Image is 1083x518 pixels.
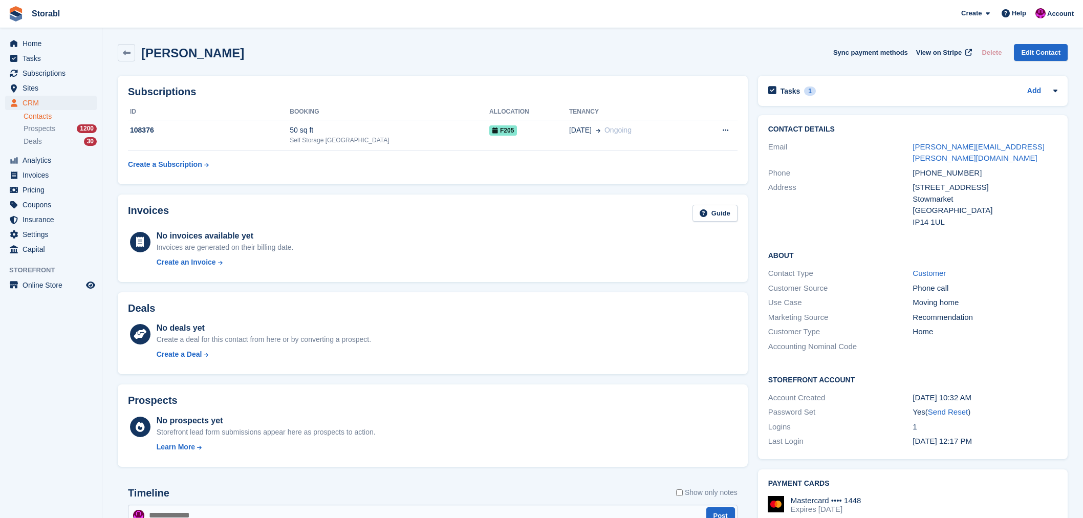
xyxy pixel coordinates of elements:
a: menu [5,153,97,167]
th: ID [128,104,290,120]
span: Pricing [23,183,84,197]
span: CRM [23,96,84,110]
div: 30 [84,137,97,146]
div: Storefront lead form submissions appear here as prospects to action. [157,427,376,438]
span: Subscriptions [23,66,84,80]
div: Learn More [157,442,195,452]
a: menu [5,183,97,197]
span: Online Store [23,278,84,292]
span: Settings [23,227,84,242]
div: Invoices are generated on their billing date. [157,242,294,253]
div: IP14 1UL [913,217,1057,228]
a: Deals 30 [24,136,97,147]
div: Recommendation [913,312,1057,323]
div: Address [768,182,913,228]
div: Email [768,141,913,164]
div: No deals yet [157,322,371,334]
div: [DATE] 10:32 AM [913,392,1057,404]
a: Storabl [28,5,64,22]
h2: [PERSON_NAME] [141,46,244,60]
div: Yes [913,406,1057,418]
img: Helen Morton [1035,8,1046,18]
a: Guide [692,205,738,222]
a: Edit Contact [1014,44,1068,61]
div: 108376 [128,125,290,136]
a: Create a Subscription [128,155,209,174]
span: Help [1012,8,1026,18]
div: Mastercard •••• 1448 [791,496,861,505]
a: menu [5,278,97,292]
span: Invoices [23,168,84,182]
span: ( ) [925,407,970,416]
div: [PHONE_NUMBER] [913,167,1057,179]
a: menu [5,36,97,51]
div: Moving home [913,297,1057,309]
a: Create a Deal [157,349,371,360]
a: menu [5,51,97,66]
h2: Contact Details [768,125,1057,134]
h2: Timeline [128,487,169,499]
a: menu [5,198,97,212]
h2: About [768,250,1057,260]
a: menu [5,81,97,95]
a: Create an Invoice [157,257,294,268]
span: Tasks [23,51,84,66]
div: Create an Invoice [157,257,216,268]
h2: Tasks [781,87,800,96]
a: menu [5,227,97,242]
div: 1 [913,421,1057,433]
img: Mastercard Logo [768,496,784,512]
a: menu [5,168,97,182]
span: Sites [23,81,84,95]
div: Last Login [768,436,913,447]
span: Insurance [23,212,84,227]
span: F205 [489,125,517,136]
span: Deals [24,137,42,146]
span: Ongoing [604,126,632,134]
div: [GEOGRAPHIC_DATA] [913,205,1057,217]
a: View on Stripe [912,44,974,61]
div: 1200 [77,124,97,133]
a: Contacts [24,112,97,121]
a: Send Reset [928,407,968,416]
div: [STREET_ADDRESS] [913,182,1057,193]
span: View on Stripe [916,48,962,58]
div: Marketing Source [768,312,913,323]
a: menu [5,66,97,80]
div: Create a deal for this contact from here or by converting a prospect. [157,334,371,345]
a: menu [5,212,97,227]
div: Self Storage [GEOGRAPHIC_DATA] [290,136,489,145]
span: Analytics [23,153,84,167]
div: Customer Source [768,283,913,294]
span: Capital [23,242,84,256]
div: Phone [768,167,913,179]
div: Account Created [768,392,913,404]
h2: Deals [128,303,155,314]
div: Contact Type [768,268,913,279]
span: Create [961,8,982,18]
div: Accounting Nominal Code [768,341,913,353]
span: [DATE] [569,125,592,136]
div: Home [913,326,1057,338]
h2: Storefront Account [768,374,1057,384]
a: Add [1027,85,1041,97]
h2: Prospects [128,395,178,406]
button: Sync payment methods [833,44,908,61]
div: Create a Deal [157,349,202,360]
h2: Subscriptions [128,86,738,98]
a: Preview store [84,279,97,291]
a: Learn More [157,442,376,452]
div: Customer Type [768,326,913,338]
span: Home [23,36,84,51]
label: Show only notes [676,487,738,498]
a: Customer [913,269,946,277]
div: Create a Subscription [128,159,202,170]
a: menu [5,242,97,256]
div: No prospects yet [157,415,376,427]
h2: Payment cards [768,480,1057,488]
span: Account [1047,9,1074,19]
div: 1 [804,87,816,96]
h2: Invoices [128,205,169,222]
span: Storefront [9,265,102,275]
img: stora-icon-8386f47178a22dfd0bd8f6a31ec36ba5ce8667c1dd55bd0f319d3a0aa187defe.svg [8,6,24,21]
